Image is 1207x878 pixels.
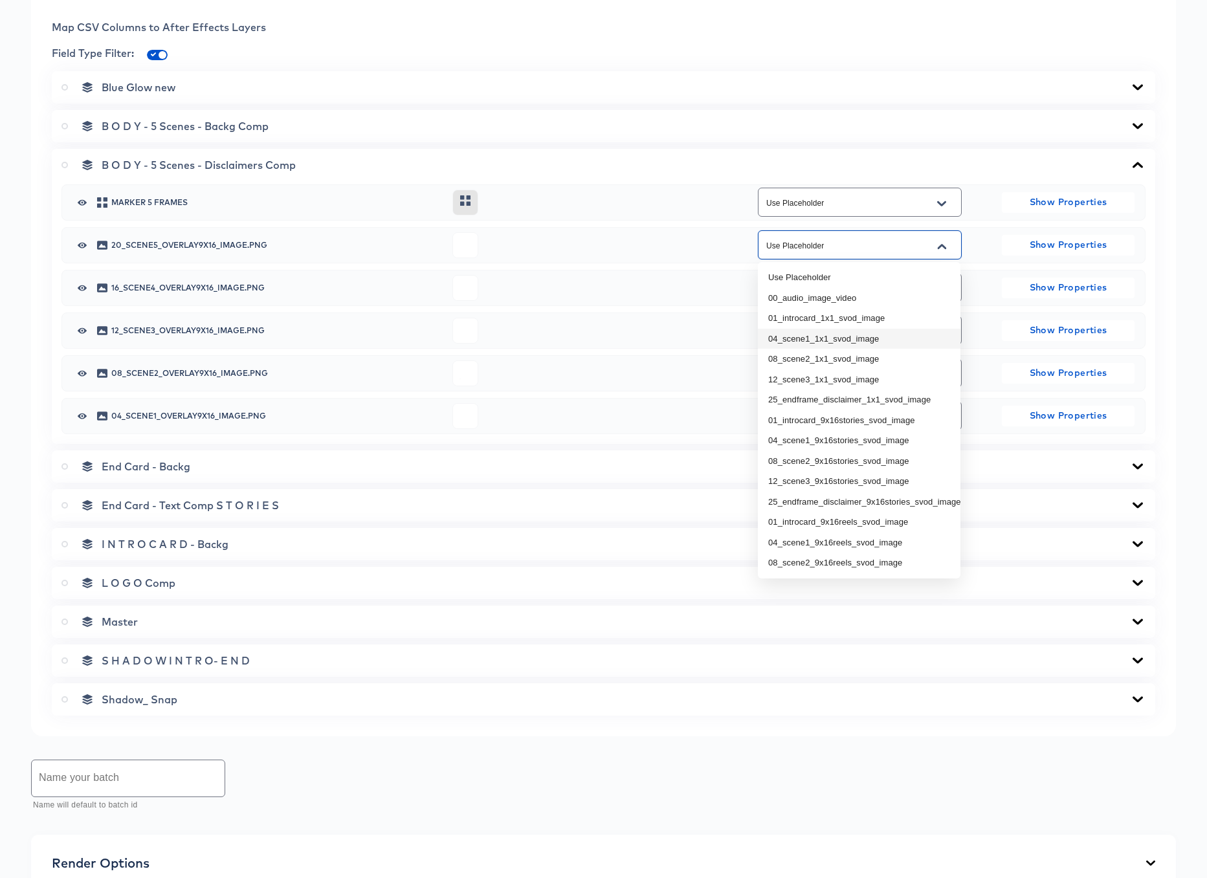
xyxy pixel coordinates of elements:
span: End Card - Backg [102,460,190,473]
li: 01_introcard_9x16reels_svod_image [758,512,960,532]
li: 08_scene2_9x16reels_svod_image [758,553,960,573]
span: 04_scene1_overlay9x16_image.png [111,412,443,420]
button: Show Properties [1002,320,1135,341]
li: 00_audio_image_video [758,288,960,309]
button: Show Properties [1002,278,1135,298]
span: Show Properties [1007,194,1129,210]
button: Show Properties [1002,235,1135,256]
li: 25_endframe_disclaimer_9x16stories_svod_image [758,492,960,512]
li: 08_scene2_1x1_svod_image [758,349,960,369]
span: Shadow_ Snap [102,693,177,706]
button: Show Properties [1002,192,1135,213]
span: Show Properties [1007,280,1129,296]
li: 01_introcard_1x1_svod_image [758,308,960,329]
button: Show Properties [1002,363,1135,384]
div: Render Options [52,855,232,871]
li: 04_scene1_9x16reels_svod_image [758,532,960,553]
span: L O G O Comp [102,576,175,589]
li: 08_scene2_9x16stories_svod_image [758,451,960,472]
li: 12_scene3_9x16stories_svod_image [758,471,960,492]
li: 04_scene1_9x16stories_svod_image [758,430,960,451]
li: Use Placeholder [758,267,960,288]
span: Show Properties [1007,408,1129,424]
span: Show Properties [1007,322,1129,338]
li: 04_scene1_1x1_svod_image [758,329,960,349]
span: Map CSV Columns to After Effects Layers [52,21,266,34]
span: 12_scene3_overlay9x16_image.png [111,327,443,335]
button: Show Properties [1002,406,1135,426]
span: marker 5 Frames [111,199,443,206]
span: Field Type Filter: [52,47,134,60]
span: I N T R O C A R D - Backg [102,538,228,551]
span: B O D Y - 5 Scenes - Disclaimers Comp [102,159,296,171]
li: 01_introcard_9x16stories_svod_image [758,410,960,431]
span: S H A D O W I N T R O- E N D [102,654,250,667]
span: B O D Y - 5 Scenes - Backg Comp [102,120,269,133]
span: Show Properties [1007,237,1129,253]
p: Name will default to batch id [33,799,216,812]
span: 20_scene5_overlay9x16_image.png [111,241,443,249]
li: 12_scene3_1x1_svod_image [758,369,960,390]
li: 25_endframe_disclaimer_1x1_svod_image [758,390,960,410]
button: Open [932,193,951,214]
button: Close [932,236,951,257]
span: End Card - Text Comp S T O R I E S [102,499,279,512]
span: Master [102,615,138,628]
span: Blue Glow new [102,81,175,94]
span: Show Properties [1007,365,1129,381]
span: 16_scene4_overlay9x16_image.png [111,284,443,292]
span: 08_scene2_overlay9x16_image.png [111,369,443,377]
